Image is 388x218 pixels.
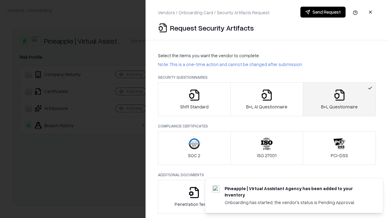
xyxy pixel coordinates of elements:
[230,82,303,116] button: B+L AI Questionnaire
[303,82,376,116] button: B+L Questionnaire
[158,172,376,177] p: Additional Documents
[175,201,214,207] p: Penetration Testing
[225,199,368,206] div: Onboarding has started, the vendor's status is Pending Approval.
[158,131,231,165] button: SOC 2
[230,131,303,165] button: ISO 27001
[246,104,287,110] p: B+L AI Questionnaire
[158,180,231,214] button: Penetration Testing
[158,75,376,80] p: Security Questionnaires
[212,185,220,193] img: trypineapple.com
[321,104,358,110] p: B+L Questionnaire
[158,52,376,59] p: Select the items you want the vendor to complete:
[158,82,231,116] button: Shift Standard
[300,7,346,18] button: Send Request
[180,104,209,110] p: Shift Standard
[158,124,376,129] p: Compliance Certificates
[170,23,254,33] p: Request Security Artifacts
[225,185,368,198] div: Pineapple | Virtual Assistant Agency has been added to your inventory
[158,61,376,68] p: Note: This is a one-time action and cannot be changed after submission.
[331,152,348,159] p: PCI-DSS
[158,9,269,16] p: Vendors / Onboarding Card / Security Artifacts Request
[188,152,200,159] p: SOC 2
[303,131,376,165] button: PCI-DSS
[257,152,276,159] p: ISO 27001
